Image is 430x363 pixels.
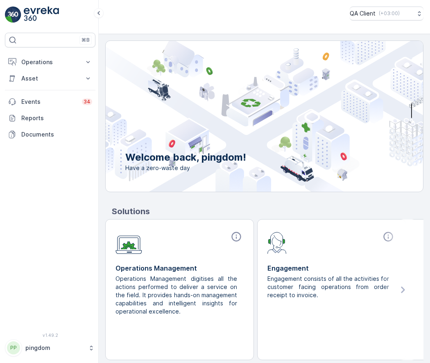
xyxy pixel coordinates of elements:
p: pingdom [25,344,84,352]
p: Reports [21,114,92,122]
button: QA Client(+03:00) [350,7,423,20]
img: module-icon [267,231,287,254]
button: Asset [5,70,95,87]
p: ( +03:00 ) [379,10,400,17]
p: Asset [21,74,79,83]
img: module-icon [115,231,142,254]
p: Engagement consists of all the activities for customer facing operations from order receipt to in... [267,275,389,299]
p: Engagement [267,263,396,273]
span: Have a zero-waste day [125,164,246,172]
div: PP [7,341,20,354]
p: Operations Management digitises all the actions performed to deliver a service on the field. It p... [115,275,237,316]
img: logo [5,7,21,23]
a: Events34 [5,94,95,110]
span: v 1.49.2 [5,333,95,338]
p: Operations [21,58,79,66]
p: Events [21,98,77,106]
p: Welcome back, pingdom! [125,151,246,164]
img: logo_light-DOdMpM7g.png [24,7,59,23]
button: Operations [5,54,95,70]
p: QA Client [350,9,376,18]
p: Documents [21,130,92,139]
p: 34 [84,99,91,105]
a: Reports [5,110,95,126]
button: PPpingdom [5,339,95,356]
img: city illustration [69,41,423,192]
p: Operations Management [115,263,244,273]
a: Documents [5,126,95,143]
p: ⌘B [81,37,90,43]
p: Solutions [112,205,423,217]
